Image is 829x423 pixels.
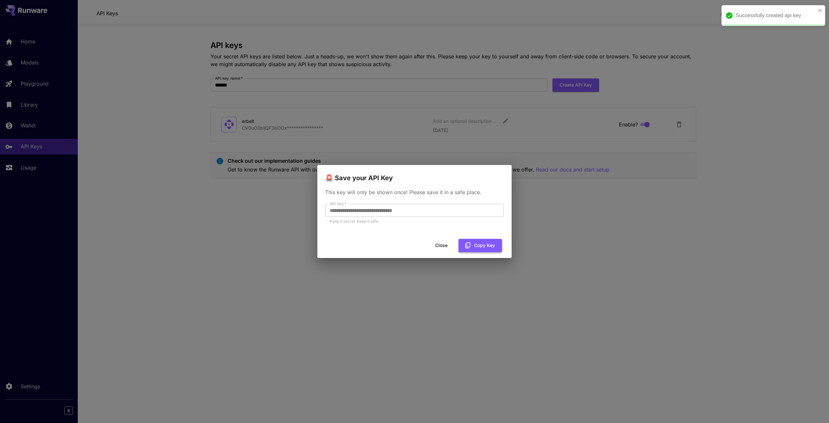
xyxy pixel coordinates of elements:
[459,239,502,252] button: Copy Key
[427,239,456,252] button: Close
[818,8,823,13] button: close
[736,12,816,19] div: Successfully created api key
[330,201,346,206] label: API Key
[330,218,499,225] p: Keep it secret. Keep it safe.
[325,188,504,196] p: This key will only be shown once! Please save it in a safe place.
[317,165,512,183] h2: 🚨 Save your API Key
